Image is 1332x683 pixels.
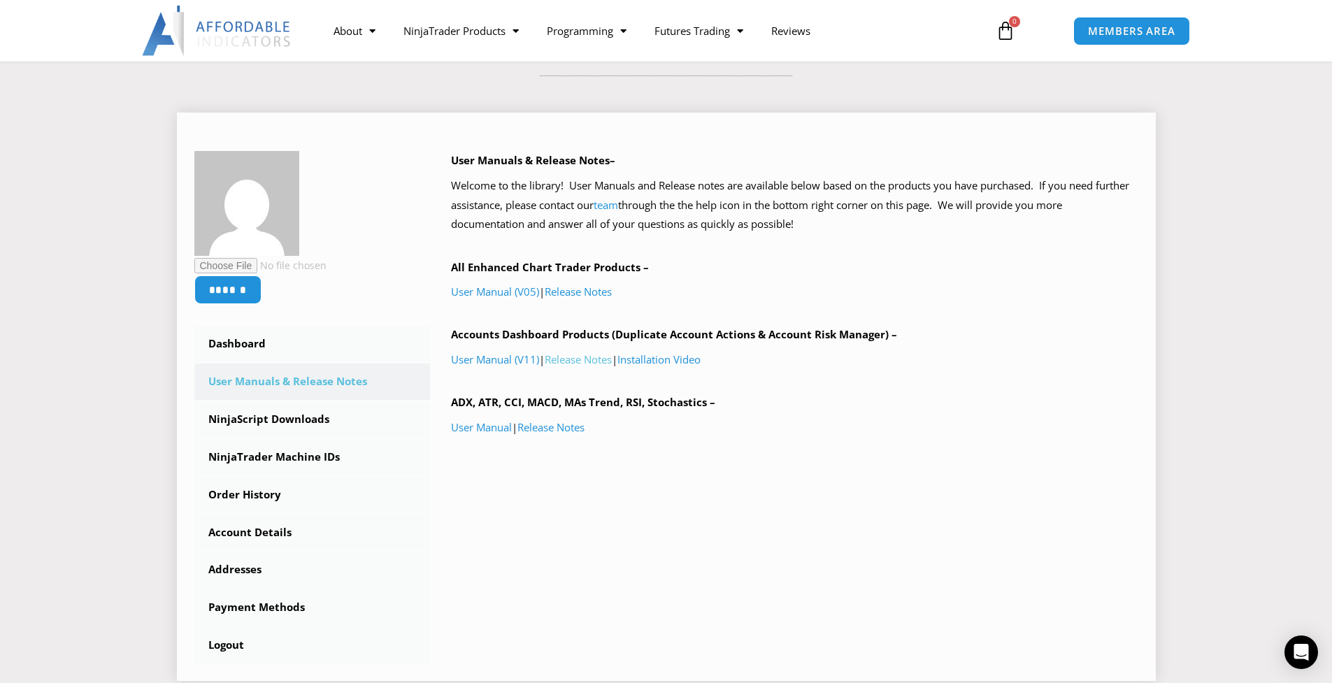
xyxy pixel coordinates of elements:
[320,15,389,47] a: About
[451,420,512,434] a: User Manual
[451,153,615,167] b: User Manuals & Release Notes–
[194,151,299,256] img: 9d31bb7e1ea77eb2c89bd929555c5df615da391e752d5da808b8d55deb7a798c
[975,10,1036,51] a: 0
[194,439,431,475] a: NinjaTrader Machine IDs
[451,395,715,409] b: ADX, ATR, CCI, MACD, MAs Trend, RSI, Stochastics –
[757,15,824,47] a: Reviews
[1073,17,1190,45] a: MEMBERS AREA
[517,420,585,434] a: Release Notes
[451,285,539,299] a: User Manual (V05)
[320,15,980,47] nav: Menu
[194,401,431,438] a: NinjaScript Downloads
[451,418,1138,438] p: |
[194,364,431,400] a: User Manuals & Release Notes
[194,515,431,551] a: Account Details
[451,282,1138,302] p: |
[194,326,431,663] nav: Account pages
[451,352,539,366] a: User Manual (V11)
[533,15,640,47] a: Programming
[1009,16,1020,27] span: 0
[451,327,897,341] b: Accounts Dashboard Products (Duplicate Account Actions & Account Risk Manager) –
[194,552,431,588] a: Addresses
[640,15,757,47] a: Futures Trading
[545,285,612,299] a: Release Notes
[1088,26,1175,36] span: MEMBERS AREA
[617,352,701,366] a: Installation Video
[451,350,1138,370] p: | |
[545,352,612,366] a: Release Notes
[142,6,292,56] img: LogoAI | Affordable Indicators – NinjaTrader
[1284,635,1318,669] div: Open Intercom Messenger
[194,326,431,362] a: Dashboard
[451,260,649,274] b: All Enhanced Chart Trader Products –
[451,176,1138,235] p: Welcome to the library! User Manuals and Release notes are available below based on the products ...
[194,589,431,626] a: Payment Methods
[194,477,431,513] a: Order History
[194,627,431,663] a: Logout
[389,15,533,47] a: NinjaTrader Products
[594,198,618,212] a: team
